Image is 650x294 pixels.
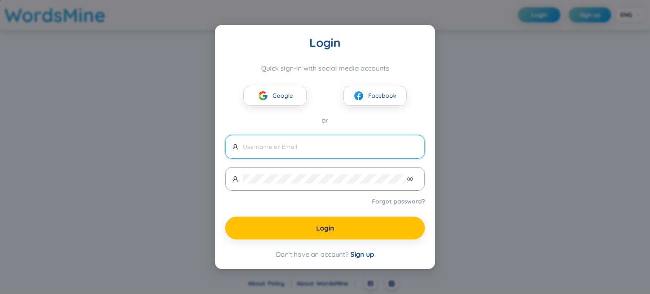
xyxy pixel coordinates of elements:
img: facebook [353,91,364,101]
button: googleGoogle [243,86,307,106]
span: Facebook [368,91,397,100]
div: Quick sign-in with social media accounts [225,64,425,72]
span: Sign up [350,250,374,258]
div: or [225,115,425,126]
button: Login [225,217,425,239]
span: user [232,144,238,150]
span: Login [316,223,334,233]
button: facebookFacebook [343,86,407,106]
a: Forgot password? [372,197,425,206]
span: Google [273,91,293,100]
span: user [232,176,238,182]
span: eye-invisible [407,176,413,182]
div: Don't have an account? [225,250,425,259]
div: Login [225,35,425,50]
input: Username or Email [243,142,418,151]
img: google [258,91,268,101]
